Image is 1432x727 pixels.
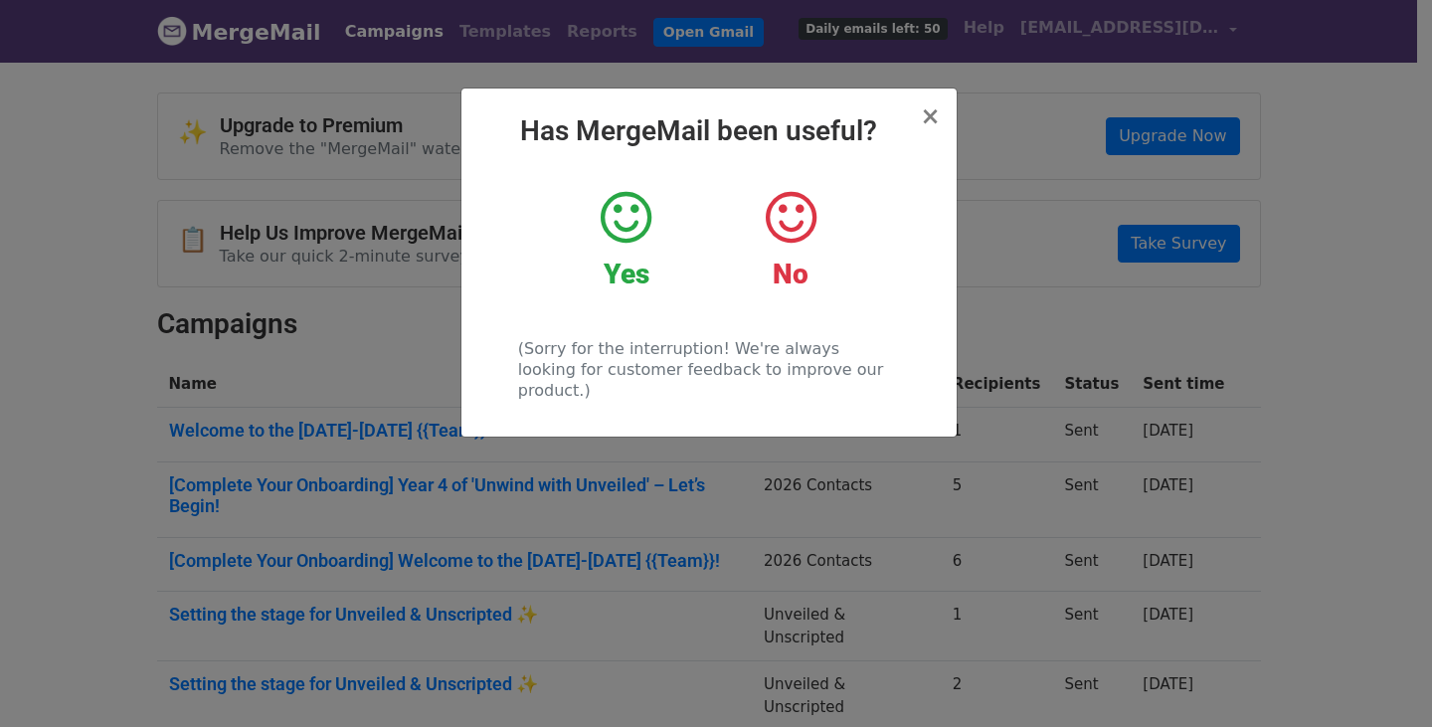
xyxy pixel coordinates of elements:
[920,102,940,130] span: ×
[559,188,693,291] a: Yes
[518,338,899,401] p: (Sorry for the interruption! We're always looking for customer feedback to improve our product.)
[604,258,649,290] strong: Yes
[477,114,941,148] h2: Has MergeMail been useful?
[773,258,808,290] strong: No
[920,104,940,128] button: Close
[723,188,857,291] a: No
